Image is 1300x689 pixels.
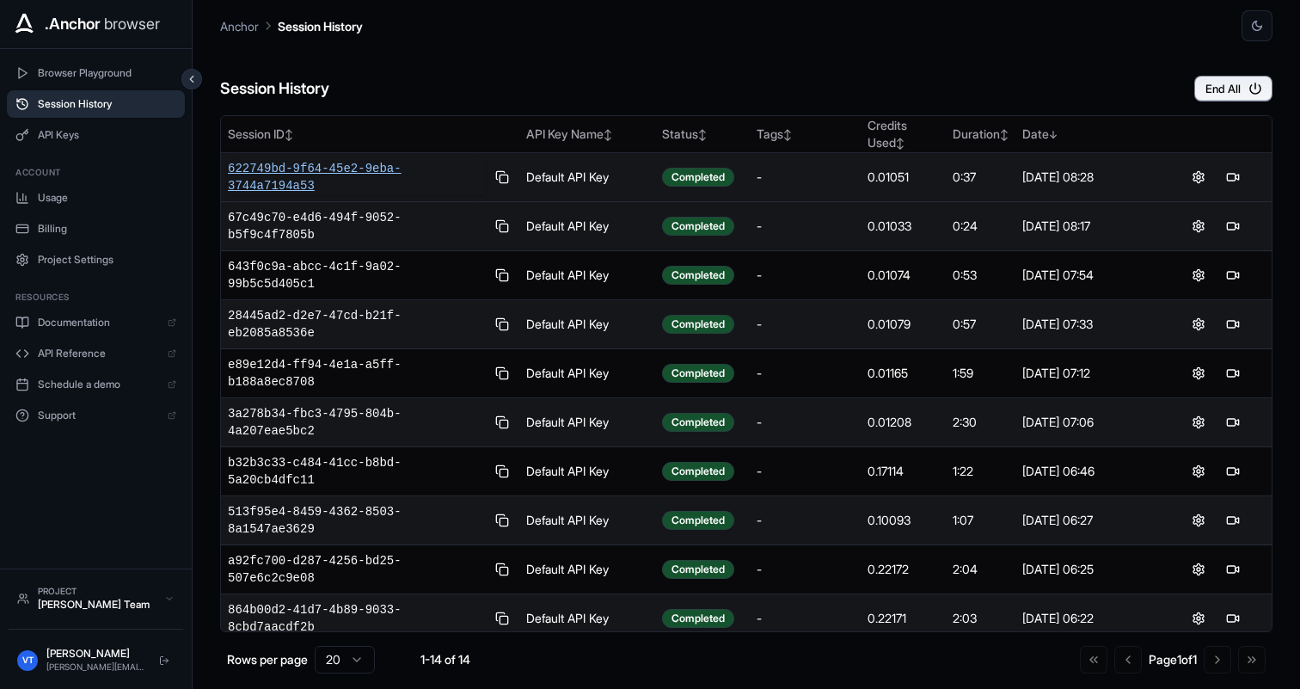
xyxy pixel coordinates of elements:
div: Session ID [228,126,512,143]
h3: Resources [15,291,176,304]
div: Completed [662,609,734,628]
div: 0.01033 [868,218,940,235]
div: 0.01074 [868,267,940,284]
td: Default API Key [519,594,655,643]
p: Rows per page [227,651,308,668]
div: 0:53 [953,267,1009,284]
div: 2:03 [953,610,1009,627]
h6: Session History [220,77,329,102]
a: API Reference [7,340,185,367]
p: Session History [278,17,363,35]
div: Completed [662,217,734,236]
span: ↕ [604,128,612,141]
div: - [757,169,854,186]
div: Date [1022,126,1153,143]
span: 864b00d2-41d7-4b89-9033-8cbd7aacdf2b [228,601,485,636]
div: - [757,463,854,480]
div: API Key Name [526,126,648,143]
button: Logout [154,650,175,671]
button: Browser Playground [7,59,185,87]
div: 1:22 [953,463,1009,480]
div: Completed [662,364,734,383]
div: 0.01165 [868,365,940,382]
td: Default API Key [519,447,655,496]
div: 1-14 of 14 [402,651,488,668]
a: Support [7,402,185,429]
div: [DATE] 06:22 [1022,610,1153,627]
div: [DATE] 06:46 [1022,463,1153,480]
span: 513f95e4-8459-4362-8503-8a1547ae3629 [228,503,485,538]
div: - [757,365,854,382]
div: Completed [662,413,734,432]
td: Default API Key [519,545,655,594]
div: 0:24 [953,218,1009,235]
button: Collapse sidebar [181,69,202,89]
span: Schedule a demo [38,378,159,391]
div: [DATE] 07:54 [1022,267,1153,284]
div: [DATE] 07:33 [1022,316,1153,333]
div: - [757,512,854,529]
button: Usage [7,184,185,212]
div: [DATE] 08:17 [1022,218,1153,235]
span: Session History [38,97,176,111]
span: browser [104,12,160,36]
span: e89e12d4-ff94-4e1a-a5ff-b188a8ec8708 [228,356,485,391]
span: Browser Playground [38,66,176,80]
div: 0.22171 [868,610,940,627]
span: API Reference [38,347,159,360]
td: Default API Key [519,202,655,251]
div: [DATE] 07:06 [1022,414,1153,431]
div: 0.01079 [868,316,940,333]
a: Schedule a demo [7,371,185,398]
div: Project [38,585,156,598]
button: API Keys [7,121,185,149]
span: Support [38,409,159,422]
div: Credits Used [868,117,940,151]
div: [PERSON_NAME] Team [38,598,156,612]
div: 2:30 [953,414,1009,431]
div: [DATE] 07:12 [1022,365,1153,382]
div: - [757,218,854,235]
div: - [757,316,854,333]
span: 622749bd-9f64-45e2-9eba-3744a7194a53 [228,160,485,194]
button: Session History [7,90,185,118]
div: [DATE] 06:25 [1022,561,1153,578]
span: 643f0c9a-abcc-4c1f-9a02-99b5c5d405c1 [228,258,485,292]
span: ↕ [285,128,293,141]
td: Default API Key [519,300,655,349]
span: Usage [38,191,176,205]
span: VT [22,654,34,667]
td: Default API Key [519,349,655,398]
div: 0.22172 [868,561,940,578]
div: Completed [662,168,734,187]
div: Completed [662,511,734,530]
span: 28445ad2-d2e7-47cd-b21f-eb2085a8536e [228,307,485,341]
div: Completed [662,266,734,285]
div: Completed [662,560,734,579]
div: Duration [953,126,1009,143]
span: ↕ [1000,128,1009,141]
nav: breadcrumb [220,16,363,35]
div: 0.10093 [868,512,940,529]
div: 0:37 [953,169,1009,186]
td: Default API Key [519,251,655,300]
div: 0.01208 [868,414,940,431]
span: .Anchor [45,12,101,36]
span: Billing [38,222,176,236]
span: ↕ [896,137,904,150]
button: Project Settings [7,246,185,274]
span: API Keys [38,128,176,142]
div: 1:07 [953,512,1009,529]
span: b32b3c33-c484-41cc-b8bd-5a20cb4dfc11 [228,454,485,489]
div: Completed [662,315,734,334]
button: Billing [7,215,185,243]
span: 3a278b34-fbc3-4795-804b-4a207eae5bc2 [228,405,485,440]
a: Documentation [7,309,185,336]
div: - [757,610,854,627]
div: [DATE] 08:28 [1022,169,1153,186]
div: [PERSON_NAME][EMAIL_ADDRESS][DOMAIN_NAME] [46,661,145,674]
td: Default API Key [519,496,655,545]
div: [PERSON_NAME] [46,647,145,661]
span: Documentation [38,316,159,329]
div: 2:04 [953,561,1009,578]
